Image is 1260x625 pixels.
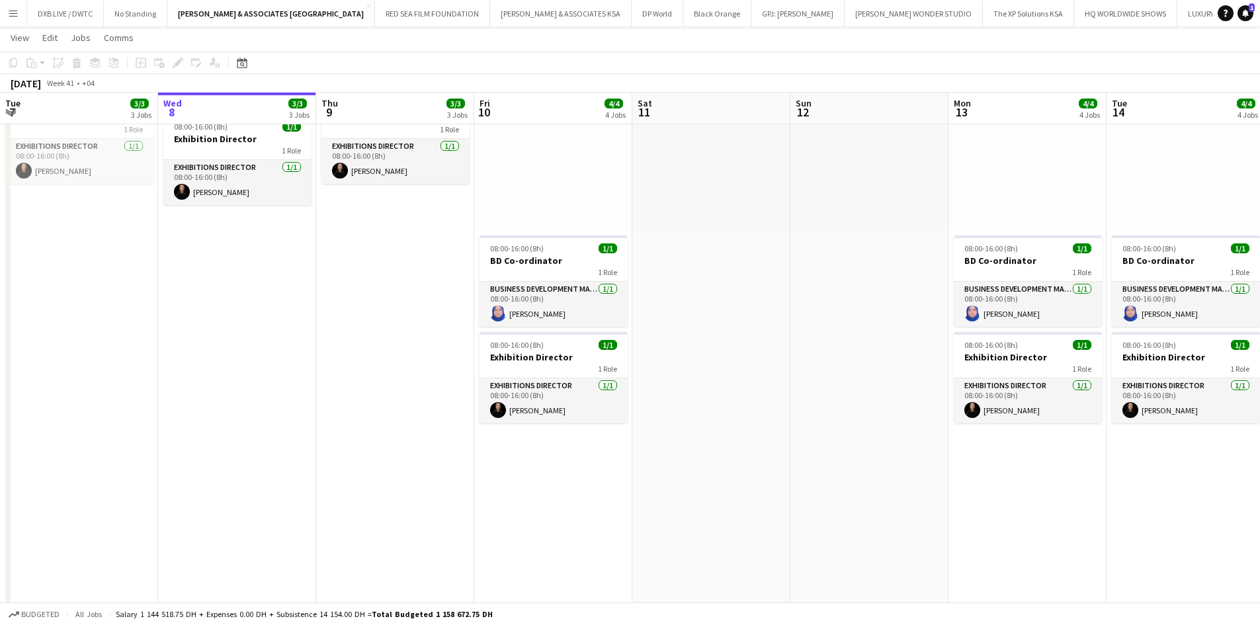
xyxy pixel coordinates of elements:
button: GPJ: [PERSON_NAME] [751,1,845,26]
button: DXB LIVE / DWTC [27,1,104,26]
span: Thu [321,97,338,109]
div: 3 Jobs [289,110,310,120]
button: Black Orange [683,1,751,26]
app-card-role: Exhibitions Director1/108:00-16:00 (8h)[PERSON_NAME] [163,160,312,205]
app-card-role: Exhibitions Director1/108:00-16:00 (8h)[PERSON_NAME] [321,139,470,184]
button: RED SEA FILM FOUNDATION [375,1,490,26]
span: 1 Role [1230,267,1249,277]
button: DP World [632,1,683,26]
app-card-role: Exhibitions Director1/108:00-16:00 (8h)[PERSON_NAME] [954,378,1102,423]
h3: BD Co-ordinator [1112,255,1260,267]
a: Edit [37,29,63,46]
span: 12 [794,104,812,120]
app-job-card: 08:00-16:00 (8h)1/1Exhibition Director1 RoleExhibitions Director1/108:00-16:00 (8h)[PERSON_NAME] [321,93,470,184]
app-job-card: 08:00-16:00 (8h)1/1BD Co-ordinator1 RoleBusiness Development Manager1/108:00-16:00 (8h)[PERSON_NAME] [954,235,1102,327]
span: All jobs [73,609,105,619]
app-card-role: Business Development Manager1/108:00-16:00 (8h)[PERSON_NAME] [954,282,1102,327]
span: Week 41 [44,78,77,88]
span: 1/1 [282,122,301,132]
span: Mon [954,97,971,109]
span: 3/3 [130,99,149,108]
span: 1 Role [282,146,301,155]
span: 9 [319,104,338,120]
h3: Exhibition Director [954,351,1102,363]
span: 3/3 [446,99,465,108]
button: [PERSON_NAME] & ASSOCIATES [GEOGRAPHIC_DATA] [167,1,375,26]
span: 1 Role [1072,364,1091,374]
a: Comms [99,29,139,46]
span: 7 [3,104,21,120]
span: 1 Role [598,364,617,374]
span: 4/4 [1079,99,1097,108]
span: 08:00-16:00 (8h) [490,340,544,350]
app-card-role: Exhibitions Director1/108:00-16:00 (8h)[PERSON_NAME] [480,378,628,423]
button: [PERSON_NAME] WONDER STUDIO [845,1,983,26]
h3: BD Co-ordinator [480,255,628,267]
app-card-role: Business Development Manager1/108:00-16:00 (8h)[PERSON_NAME] [480,282,628,327]
div: 3 Jobs [447,110,468,120]
span: 11 [636,104,652,120]
span: Total Budgeted 1 158 672.75 DH [372,609,493,619]
app-job-card: 08:00-16:00 (8h)1/1Exhibition Director1 RoleExhibitions Director1/108:00-16:00 (8h)[PERSON_NAME] [480,332,628,423]
span: Fri [480,97,490,109]
span: 1 Role [1230,364,1249,374]
h3: Exhibition Director [1112,351,1260,363]
div: 08:00-16:00 (8h)1/1Exhibition Director1 RoleExhibitions Director1/108:00-16:00 (8h)[PERSON_NAME] [1112,332,1260,423]
h3: Exhibition Director [480,351,628,363]
h3: Exhibition Director [163,133,312,145]
span: 1 Role [1072,267,1091,277]
span: Comms [104,32,134,44]
div: Salary 1 144 518.75 DH + Expenses 0.00 DH + Subsistence 14 154.00 DH = [116,609,493,619]
span: 14 [1110,104,1127,120]
span: 08:00-16:00 (8h) [490,243,544,253]
app-job-card: 08:00-16:00 (8h)1/1Exhibition Director1 RoleExhibitions Director1/108:00-16:00 (8h)[PERSON_NAME] [5,93,153,184]
span: Sun [796,97,812,109]
span: 08:00-16:00 (8h) [174,122,228,132]
span: Wed [163,97,182,109]
app-job-card: 08:00-16:00 (8h)1/1Exhibition Director1 RoleExhibitions Director1/108:00-16:00 (8h)[PERSON_NAME] [954,332,1102,423]
div: 4 Jobs [1238,110,1258,120]
h3: BD Co-ordinator [954,255,1102,267]
span: 1/1 [599,340,617,350]
span: 13 [952,104,971,120]
span: 1 Role [124,124,143,134]
div: 3 Jobs [131,110,151,120]
span: 08:00-16:00 (8h) [1122,243,1176,253]
span: Tue [5,97,21,109]
span: 1 Role [598,267,617,277]
app-job-card: 08:00-16:00 (8h)1/1BD Co-ordinator1 RoleBusiness Development Manager1/108:00-16:00 (8h)[PERSON_NAME] [1112,235,1260,327]
div: 4 Jobs [605,110,626,120]
button: Budgeted [7,607,62,622]
span: View [11,32,29,44]
span: 4/4 [1237,99,1255,108]
button: No Standing [104,1,167,26]
app-card-role: Exhibitions Director1/108:00-16:00 (8h)[PERSON_NAME] [5,139,153,184]
button: The XP Solutions KSA [983,1,1074,26]
button: LUXURY KSA [1177,1,1239,26]
button: [PERSON_NAME] & ASSOCIATES KSA [490,1,632,26]
app-job-card: 08:00-16:00 (8h)1/1BD Co-ordinator1 RoleBusiness Development Manager1/108:00-16:00 (8h)[PERSON_NAME] [480,235,628,327]
span: 1/1 [1231,340,1249,350]
button: HQ WORLDWIDE SHOWS [1074,1,1177,26]
span: Sat [638,97,652,109]
span: 3/3 [288,99,307,108]
div: +04 [82,78,95,88]
span: 1/1 [1073,340,1091,350]
span: 1 [1249,3,1255,12]
span: Jobs [71,32,91,44]
span: 08:00-16:00 (8h) [1122,340,1176,350]
a: 1 [1238,5,1253,21]
app-job-card: In progress08:00-16:00 (8h)1/1Exhibition Director1 RoleExhibitions Director1/108:00-16:00 (8h)[PE... [163,103,312,205]
span: Edit [42,32,58,44]
a: Jobs [65,29,96,46]
app-card-role: Exhibitions Director1/108:00-16:00 (8h)[PERSON_NAME] [1112,378,1260,423]
a: View [5,29,34,46]
span: 08:00-16:00 (8h) [964,340,1018,350]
